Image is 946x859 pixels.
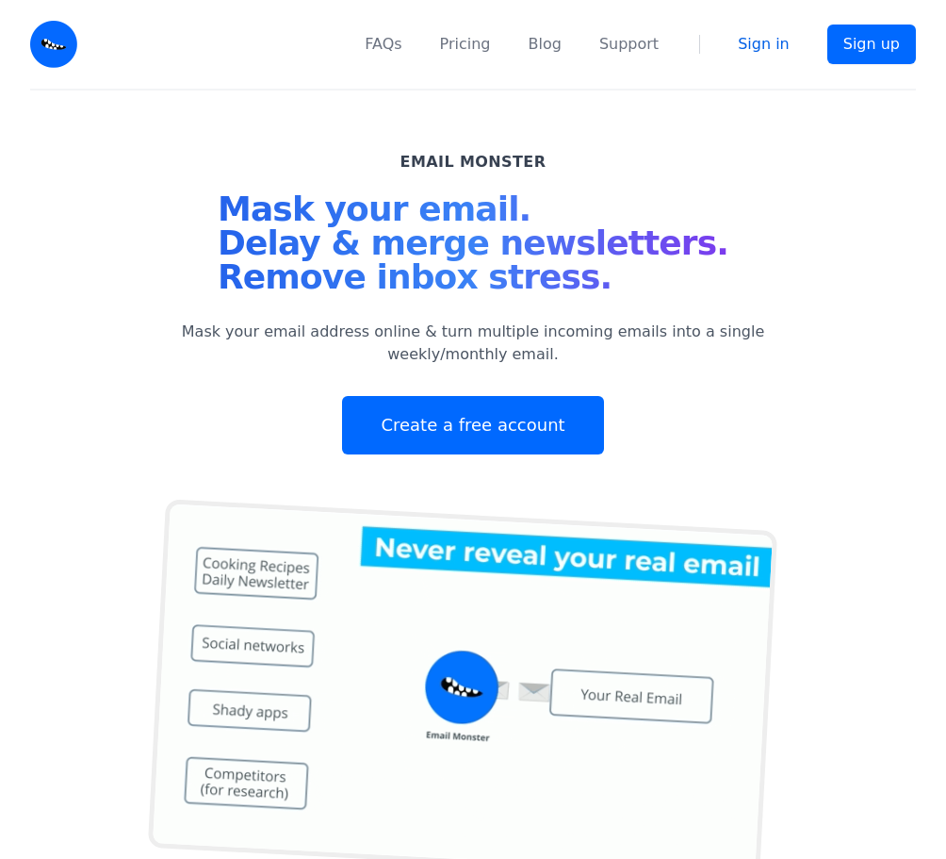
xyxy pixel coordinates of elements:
[365,33,401,56] a: FAQs
[400,151,546,173] h2: Email Monster
[827,25,916,64] a: Sign up
[342,396,603,454] a: Create a free account
[156,321,790,366] p: Mask your email address online & turn multiple incoming emails into a single weekly/monthly email.
[529,33,562,56] a: Blog
[440,33,491,56] a: Pricing
[218,192,728,302] h1: Mask your email. Delay & merge newsletters. Remove inbox stress.
[30,21,77,68] img: Email Monster
[599,33,659,56] a: Support
[738,33,790,56] a: Sign in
